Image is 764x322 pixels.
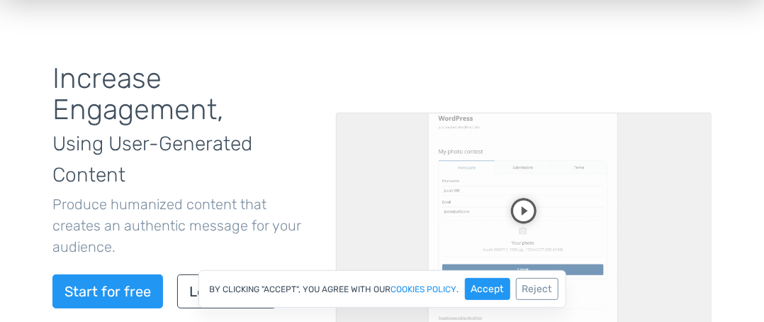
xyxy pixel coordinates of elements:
p: Produce humanized content that creates an authentic message for your audience. [52,194,315,257]
button: Accept [465,278,510,300]
span: Using User-Generated Content [52,132,252,187]
a: cookies policy [391,285,457,294]
div: By clicking "Accept", you agree with our . [198,270,566,308]
h1: Increase Engagement, [52,63,315,188]
button: Reject [516,278,558,300]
